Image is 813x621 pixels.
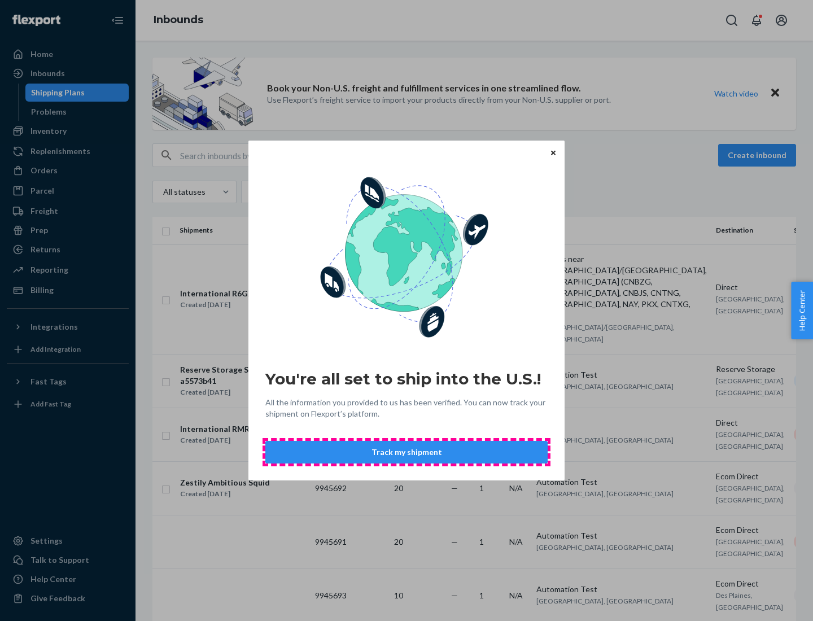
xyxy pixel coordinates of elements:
[265,397,548,419] span: All the information you provided to us has been verified. You can now track your shipment on Flex...
[265,441,548,463] button: Track my shipment
[265,369,548,389] h2: You're all set to ship into the U.S.!
[791,282,813,339] button: Help Center
[548,146,559,159] button: Close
